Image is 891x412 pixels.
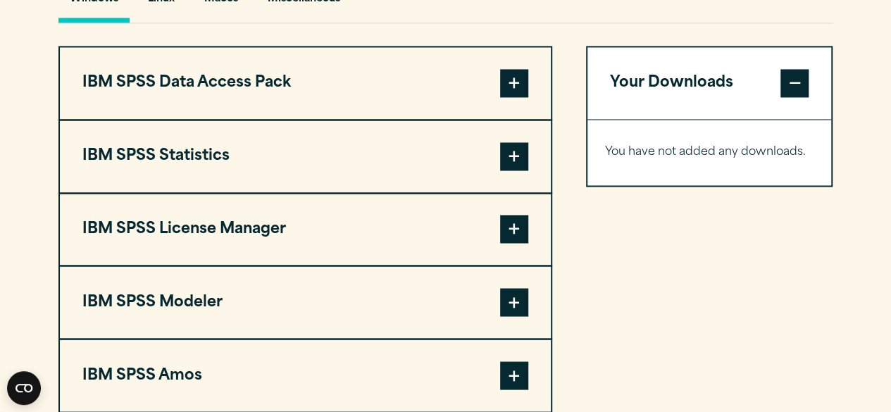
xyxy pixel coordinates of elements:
[60,266,551,338] button: IBM SPSS Modeler
[605,142,814,163] p: You have not added any downloads.
[60,120,551,192] button: IBM SPSS Statistics
[587,47,832,119] button: Your Downloads
[7,371,41,405] button: Open CMP widget
[60,47,551,119] button: IBM SPSS Data Access Pack
[60,339,551,411] button: IBM SPSS Amos
[60,194,551,266] button: IBM SPSS License Manager
[587,119,832,185] div: Your Downloads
